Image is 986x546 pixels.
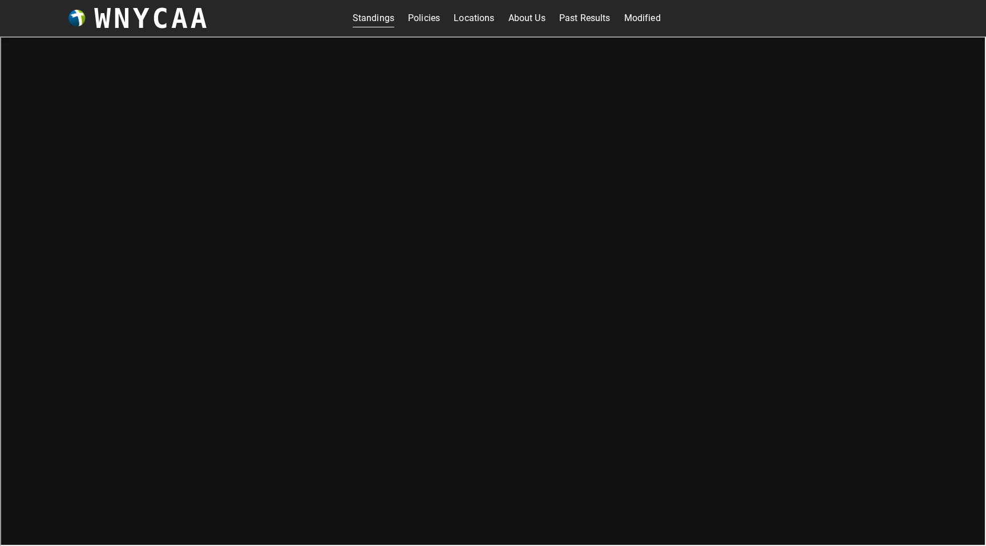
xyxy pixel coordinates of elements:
img: wnycaaBall.png [68,10,86,27]
h3: WNYCAA [94,2,209,34]
a: About Us [508,9,545,27]
a: Standings [353,9,394,27]
a: Modified [624,9,661,27]
a: Past Results [559,9,611,27]
a: Policies [408,9,440,27]
a: Locations [454,9,494,27]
